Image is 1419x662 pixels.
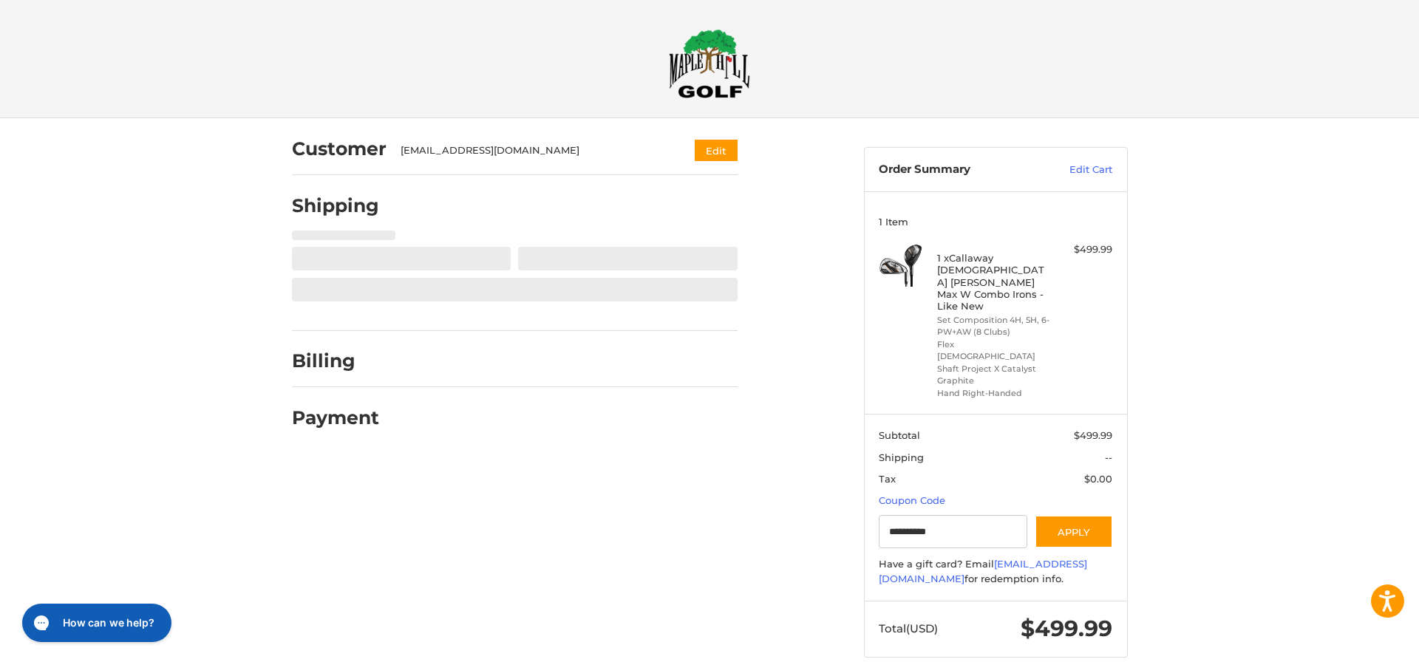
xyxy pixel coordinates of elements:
li: Set Composition 4H, 5H, 6-PW+AW (8 Clubs) [937,314,1050,338]
a: Coupon Code [879,494,945,506]
li: Flex [DEMOGRAPHIC_DATA] [937,338,1050,363]
span: Total (USD) [879,621,938,635]
div: Have a gift card? Email for redemption info. [879,557,1112,586]
div: [EMAIL_ADDRESS][DOMAIN_NAME] [401,143,666,158]
span: $499.99 [1074,429,1112,441]
span: $499.99 [1021,615,1112,642]
img: Maple Hill Golf [669,29,750,98]
h3: Order Summary [879,163,1038,177]
h2: Customer [292,137,387,160]
li: Shaft Project X Catalyst Graphite [937,363,1050,387]
li: Hand Right-Handed [937,387,1050,400]
h3: 1 Item [879,216,1112,228]
a: [EMAIL_ADDRESS][DOMAIN_NAME] [879,558,1087,584]
a: Edit Cart [1038,163,1112,177]
span: Tax [879,473,896,485]
span: Subtotal [879,429,920,441]
span: $0.00 [1084,473,1112,485]
h4: 1 x Callaway [DEMOGRAPHIC_DATA] [PERSON_NAME] Max W Combo Irons - Like New [937,252,1050,312]
input: Gift Certificate or Coupon Code [879,515,1027,548]
span: Shipping [879,451,924,463]
button: Apply [1035,515,1113,548]
div: $499.99 [1054,242,1112,257]
h2: Shipping [292,194,379,217]
span: -- [1105,451,1112,463]
h2: Payment [292,406,379,429]
iframe: Gorgias live chat messenger [15,598,176,647]
button: Edit [695,140,738,161]
h2: Billing [292,349,378,372]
